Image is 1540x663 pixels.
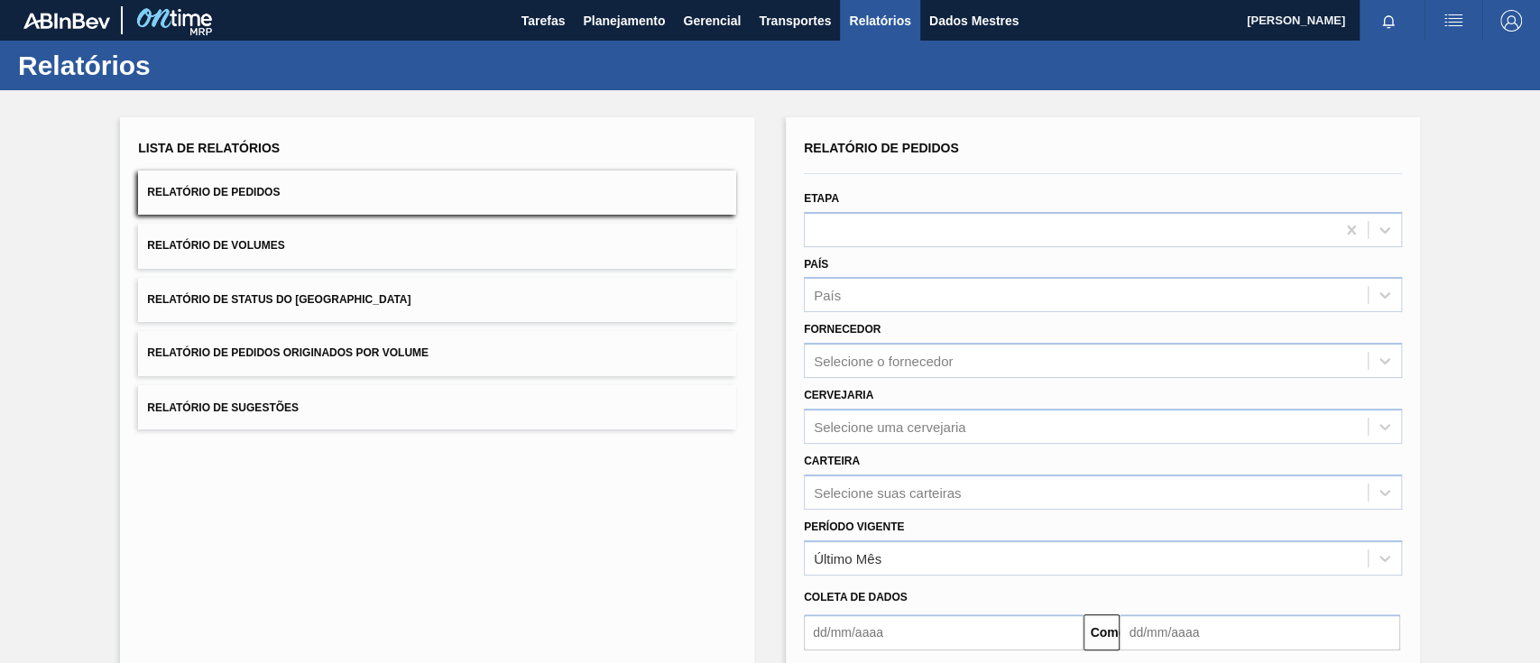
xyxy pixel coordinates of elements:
button: Relatório de Pedidos [138,170,736,215]
font: Selecione o fornecedor [814,354,953,369]
button: Notificações [1360,8,1417,33]
font: Comeu [1090,625,1132,640]
font: Planejamento [583,14,665,28]
img: ações do usuário [1443,10,1464,32]
button: Relatório de Sugestões [138,385,736,429]
font: Último Mês [814,550,881,566]
font: Tarefas [521,14,566,28]
img: Sair [1500,10,1522,32]
font: Lista de Relatórios [138,141,280,155]
font: País [804,258,828,271]
input: dd/mm/aaaa [804,614,1084,650]
font: Relatórios [849,14,910,28]
button: Comeu [1084,614,1120,650]
font: Gerencial [683,14,741,28]
font: Carteira [804,455,860,467]
font: Selecione uma cervejaria [814,419,965,434]
button: Relatório de Pedidos Originados por Volume [138,331,736,375]
font: Selecione suas carteiras [814,484,961,500]
font: Período Vigente [804,520,904,533]
font: Cervejaria [804,389,873,401]
font: Relatório de Pedidos Originados por Volume [147,347,429,360]
font: [PERSON_NAME] [1247,14,1345,27]
font: Relatório de Volumes [147,240,284,253]
font: País [814,288,841,303]
font: Coleta de dados [804,591,908,603]
font: Etapa [804,192,839,205]
font: Transportes [759,14,831,28]
button: Relatório de Volumes [138,224,736,268]
img: TNhmsLtSVTkK8tSr43FrP2fwEKptu5GPRR3wAAAABJRU5ErkJggg== [23,13,110,29]
font: Dados Mestres [929,14,1019,28]
button: Relatório de Status do [GEOGRAPHIC_DATA] [138,278,736,322]
font: Relatório de Pedidos [804,141,959,155]
font: Relatório de Sugestões [147,401,299,413]
font: Fornecedor [804,323,881,336]
input: dd/mm/aaaa [1120,614,1399,650]
font: Relatório de Pedidos [147,186,280,198]
font: Relatórios [18,51,151,80]
font: Relatório de Status do [GEOGRAPHIC_DATA] [147,293,410,306]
